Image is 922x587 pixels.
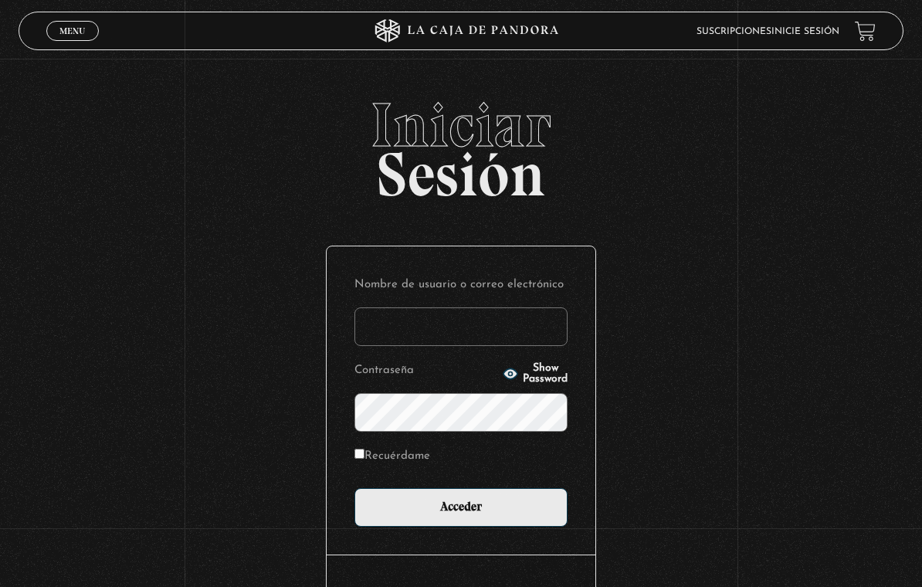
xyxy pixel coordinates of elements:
label: Nombre de usuario o correo electrónico [354,274,568,295]
a: Inicie sesión [771,27,839,36]
span: Show Password [523,363,568,385]
span: Iniciar [19,94,903,156]
span: Cerrar [54,39,90,50]
h2: Sesión [19,94,903,193]
a: Suscripciones [697,27,771,36]
label: Contraseña [354,360,498,381]
a: View your shopping cart [855,21,876,42]
input: Recuérdame [354,449,364,459]
button: Show Password [503,363,568,385]
input: Acceder [354,488,568,527]
label: Recuérdame [354,446,430,467]
span: Menu [59,26,85,36]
